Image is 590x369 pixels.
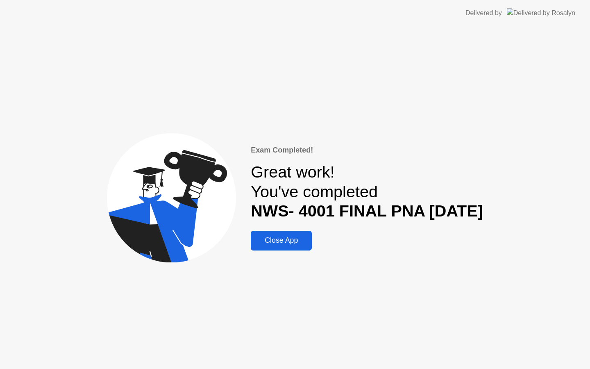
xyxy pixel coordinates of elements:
[251,202,483,220] b: NWS- 4001 FINAL PNA [DATE]
[251,162,483,221] div: Great work! You've completed
[251,145,483,156] div: Exam Completed!
[251,231,312,251] button: Close App
[253,236,309,245] div: Close App
[465,8,502,18] div: Delivered by
[507,8,575,18] img: Delivered by Rosalyn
